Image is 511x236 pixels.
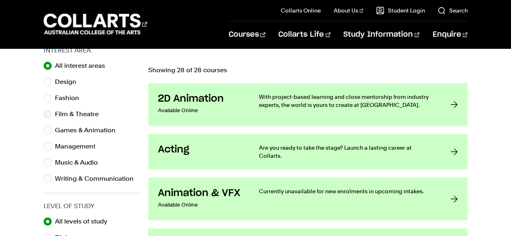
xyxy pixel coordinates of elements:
label: All levels of study [55,216,114,227]
a: Student Login [376,6,425,15]
a: Study Information [343,21,419,48]
p: Showing 28 of 28 courses [148,67,468,73]
p: Available Online [158,199,243,211]
h3: Animation & VFX [158,187,243,199]
a: Animation & VFX Available Online Currently unavailable for new enrolments in upcoming intakes. [148,178,468,220]
label: Design [55,76,83,88]
a: Search [437,6,467,15]
h3: Acting [158,144,243,156]
p: Currently unavailable for new enrolments in upcoming intakes. [259,187,435,195]
label: Writing & Communication [55,173,140,184]
label: All interest areas [55,60,111,71]
a: Collarts Online [281,6,321,15]
p: Available Online [158,105,243,116]
p: Are you ready to take the stage? Launch a lasting career at Collarts. [259,144,435,160]
a: Enquire [432,21,467,48]
a: Acting Are you ready to take the stage? Launch a lasting career at Collarts. [148,134,468,169]
a: Collarts Life [278,21,330,48]
label: Management [55,141,102,152]
label: Music & Audio [55,157,104,168]
label: Film & Theatre [55,109,105,120]
label: Games & Animation [55,125,122,136]
label: Fashion [55,92,86,104]
a: 2D Animation Available Online With project-based learning and close mentorship from industry expe... [148,83,468,126]
a: Courses [229,21,265,48]
div: Go to homepage [44,13,147,36]
a: About Us [334,6,364,15]
h3: Interest Area [44,46,140,55]
h3: Level of Study [44,201,140,211]
h3: 2D Animation [158,93,243,105]
p: With project-based learning and close mentorship from industry experts, the world is yours to cre... [259,93,435,109]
